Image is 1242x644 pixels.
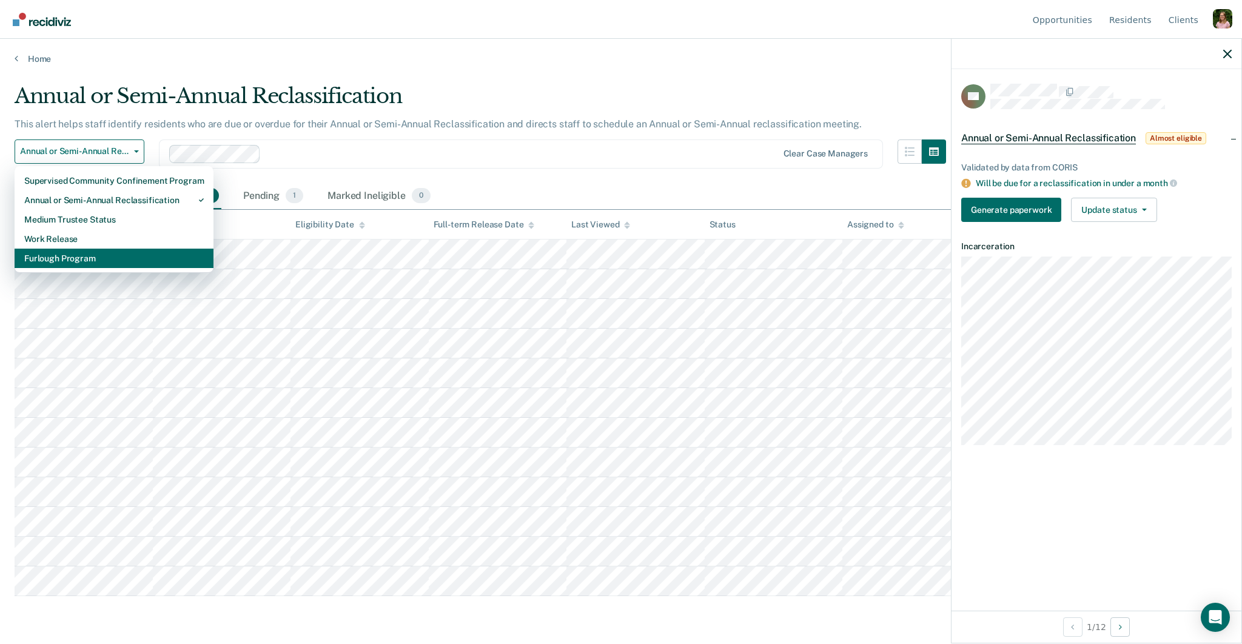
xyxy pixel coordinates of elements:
div: Full-term Release Date [434,220,535,230]
a: Home [15,53,1227,64]
div: Assigned to [847,220,904,230]
img: Recidiviz [13,13,71,26]
div: 1 / 12 [952,611,1241,643]
div: Annual or Semi-Annual Reclassification [15,84,946,118]
div: Supervised Community Confinement Program [24,171,204,190]
button: Profile dropdown button [1213,9,1232,29]
div: Dropdown Menu [15,166,213,273]
div: Pending [241,183,306,210]
div: Clear case managers [784,149,868,159]
div: Status [710,220,736,230]
div: Eligibility Date [295,220,365,230]
div: Validated by data from CORIS [961,163,1232,173]
div: Work Release [24,229,204,249]
a: Navigate to form link [961,198,1066,222]
button: Update status [1071,198,1156,222]
div: Furlough Program [24,249,204,268]
span: Annual or Semi-Annual Reclassification [961,132,1136,144]
div: Medium Trustee Status [24,210,204,229]
div: Will be due for a reclassification in under a month [976,178,1232,189]
div: Annual or Semi-Annual Reclassification [24,190,204,210]
p: This alert helps staff identify residents who are due or overdue for their Annual or Semi-Annual ... [15,118,862,130]
button: Generate paperwork [961,198,1061,222]
span: Almost eligible [1146,132,1206,144]
span: 0 [412,188,431,204]
div: Annual or Semi-Annual ReclassificationAlmost eligible [952,119,1241,158]
span: Annual or Semi-Annual Reclassification [20,146,129,156]
dt: Incarceration [961,241,1232,252]
div: Last Viewed [571,220,630,230]
button: Next Opportunity [1110,617,1130,637]
div: Open Intercom Messenger [1201,603,1230,632]
div: Marked Ineligible [325,183,433,210]
span: 1 [286,188,303,204]
button: Previous Opportunity [1063,617,1083,637]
